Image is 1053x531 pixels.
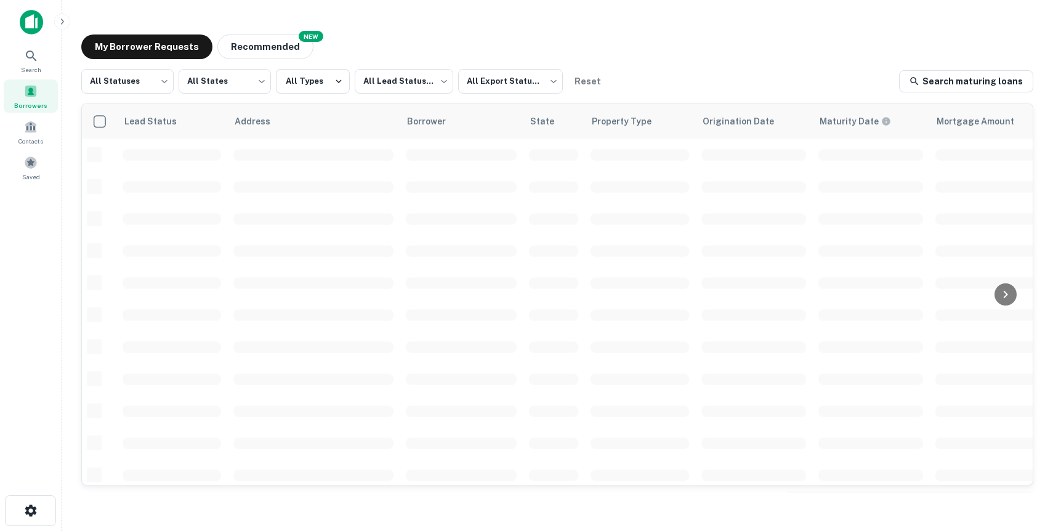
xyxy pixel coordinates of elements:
span: State [530,114,570,129]
div: All Export Statuses [458,65,563,97]
span: Saved [22,172,40,182]
span: Borrower [407,114,462,129]
th: Borrower [400,104,523,139]
th: Lead Status [116,104,227,139]
div: All Lead Statuses [355,65,453,97]
span: Lead Status [124,114,193,129]
th: Mortgage Amount [929,104,1052,139]
div: Maturity dates displayed may be estimated. Please contact the lender for the most accurate maturi... [820,115,891,128]
h6: Maturity Date [820,115,879,128]
th: Maturity dates displayed may be estimated. Please contact the lender for the most accurate maturi... [812,104,929,139]
a: Search maturing loans [899,70,1033,92]
span: Property Type [592,114,668,129]
a: Search [4,44,58,77]
button: Recommended [217,34,313,59]
button: Reset [568,69,607,94]
th: Property Type [584,104,695,139]
div: NEW [299,31,323,42]
span: Address [235,114,286,129]
span: Maturity dates displayed may be estimated. Please contact the lender for the most accurate maturi... [820,115,907,128]
span: Contacts [18,136,43,146]
span: Mortgage Amount [937,114,1030,129]
div: All States [179,65,271,97]
div: All Statuses [81,65,174,97]
button: My Borrower Requests [81,34,212,59]
th: State [523,104,584,139]
span: Origination Date [703,114,790,129]
span: Borrowers [14,100,47,110]
a: Saved [4,151,58,184]
th: Origination Date [695,104,812,139]
a: Borrowers [4,79,58,113]
a: Contacts [4,115,58,148]
span: Search [21,65,41,75]
button: All Types [276,69,350,94]
img: capitalize-icon.png [20,10,43,34]
th: Address [227,104,400,139]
